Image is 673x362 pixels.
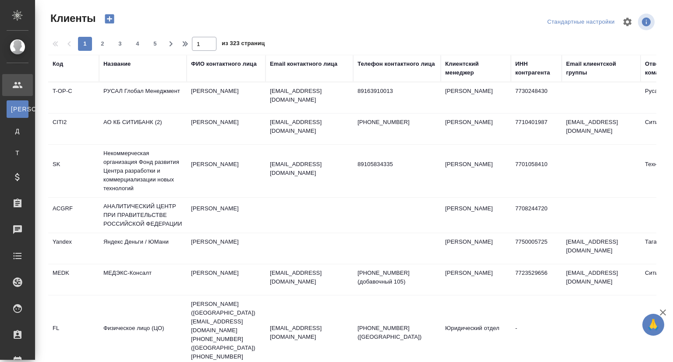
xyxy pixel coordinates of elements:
a: Т [7,144,28,162]
td: [PERSON_NAME] [187,200,266,231]
td: - [511,319,562,350]
span: 5 [148,39,162,48]
button: 3 [113,37,127,51]
td: [EMAIL_ADDRESS][DOMAIN_NAME] [562,114,641,144]
div: Код [53,60,63,68]
p: [EMAIL_ADDRESS][DOMAIN_NAME] [270,160,349,177]
span: Клиенты [48,11,96,25]
td: [PERSON_NAME] [441,200,511,231]
div: Клиентский менеджер [445,60,507,77]
p: [EMAIL_ADDRESS][DOMAIN_NAME] [270,87,349,104]
p: [EMAIL_ADDRESS][DOMAIN_NAME] [270,269,349,286]
span: 🙏 [646,316,661,334]
td: Yandex [48,233,99,264]
td: CITI2 [48,114,99,144]
td: [EMAIL_ADDRESS][DOMAIN_NAME] [562,264,641,295]
td: [PERSON_NAME] [441,233,511,264]
div: ФИО контактного лица [191,60,257,68]
td: 7730248430 [511,82,562,113]
td: Физическое лицо (ЦО) [99,319,187,350]
td: FL [48,319,99,350]
td: 7708244720 [511,200,562,231]
span: Т [11,149,24,157]
p: 89105834335 [358,160,436,169]
button: 🙏 [642,314,664,336]
button: Создать [99,11,120,26]
div: Название [103,60,131,68]
td: МЕДЭКС-Консалт [99,264,187,295]
td: 7723529656 [511,264,562,295]
button: 2 [96,37,110,51]
td: 7710401987 [511,114,562,144]
td: [PERSON_NAME] [187,82,266,113]
td: [PERSON_NAME] [187,114,266,144]
td: [PERSON_NAME] [441,264,511,295]
p: [EMAIL_ADDRESS][DOMAIN_NAME] [270,118,349,135]
div: ИНН контрагента [515,60,557,77]
td: SK [48,156,99,186]
a: [PERSON_NAME] [7,100,28,118]
td: [EMAIL_ADDRESS][DOMAIN_NAME] [562,233,641,264]
td: Некоммерческая организация Фонд развития Центра разработки и коммерциализации новых технологий [99,145,187,197]
p: [PHONE_NUMBER] [358,118,436,127]
td: [PERSON_NAME] [187,264,266,295]
td: [PERSON_NAME] [187,156,266,186]
td: T-OP-C [48,82,99,113]
span: [PERSON_NAME] [11,105,24,114]
p: [EMAIL_ADDRESS][DOMAIN_NAME] [270,324,349,341]
td: MEDK [48,264,99,295]
div: Email контактного лица [270,60,337,68]
p: [PHONE_NUMBER] (добавочный 105) [358,269,436,286]
td: 7701058410 [511,156,562,186]
div: Email клиентской группы [566,60,636,77]
td: [PERSON_NAME] [187,233,266,264]
span: 4 [131,39,145,48]
td: АО КБ СИТИБАНК (2) [99,114,187,144]
div: split button [545,15,617,29]
span: 3 [113,39,127,48]
p: [PHONE_NUMBER] ([GEOGRAPHIC_DATA]) [358,324,436,341]
button: 4 [131,37,145,51]
div: Телефон контактного лица [358,60,435,68]
td: ACGRF [48,200,99,231]
span: 2 [96,39,110,48]
span: из 323 страниц [222,38,265,51]
button: 5 [148,37,162,51]
td: РУСАЛ Глобал Менеджмент [99,82,187,113]
span: Д [11,127,24,135]
p: 89163910013 [358,87,436,96]
td: [PERSON_NAME] [441,114,511,144]
a: Д [7,122,28,140]
td: АНАЛИТИЧЕСКИЙ ЦЕНТР ПРИ ПРАВИТЕЛЬСТВЕ РОССИЙСКОЙ ФЕДЕРАЦИИ [99,198,187,233]
td: 7750005725 [511,233,562,264]
td: [PERSON_NAME] [441,82,511,113]
td: [PERSON_NAME] [441,156,511,186]
td: Яндекс Деньги / ЮМани [99,233,187,264]
td: Юридический отдел [441,319,511,350]
span: Посмотреть информацию [638,14,656,30]
span: Настроить таблицу [617,11,638,32]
